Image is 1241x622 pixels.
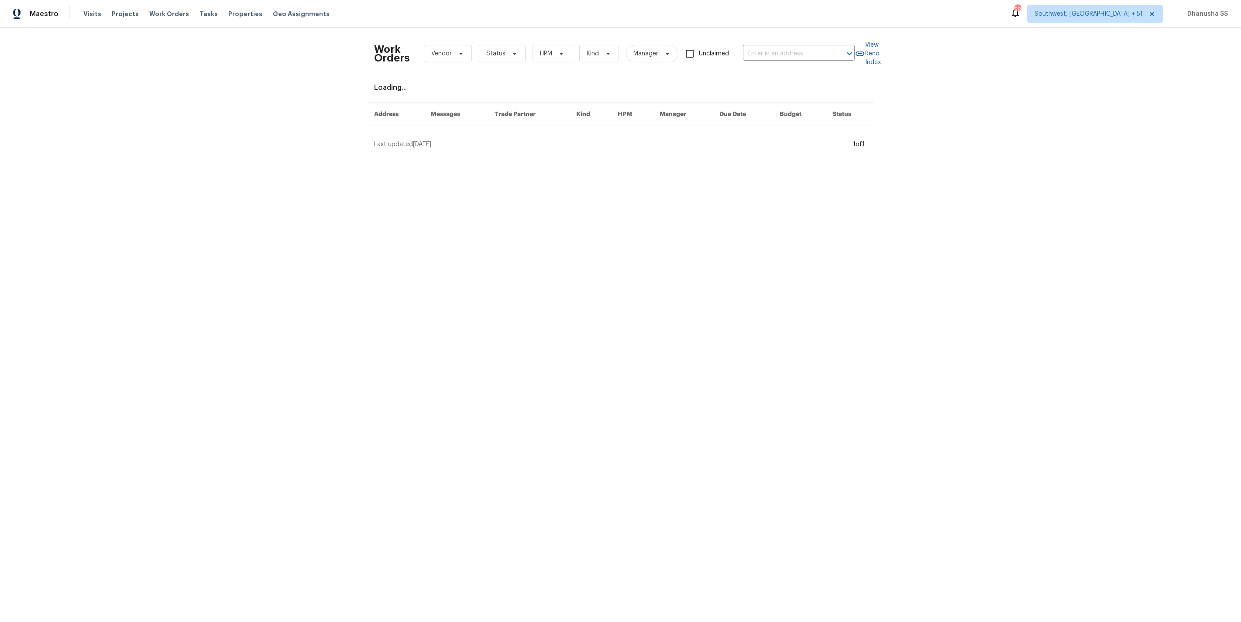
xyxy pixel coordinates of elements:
[413,141,431,147] span: [DATE]
[374,45,410,62] h2: Work Orders
[83,10,101,18] span: Visits
[843,48,856,60] button: Open
[424,103,488,126] th: Messages
[1184,10,1228,18] span: Dhanusha SS
[199,11,218,17] span: Tasks
[112,10,139,18] span: Projects
[374,83,867,92] div: Loading...
[1014,5,1021,14] div: 584
[486,49,505,58] span: Status
[853,140,865,149] div: 1 of 1
[228,10,262,18] span: Properties
[273,10,330,18] span: Geo Assignments
[488,103,569,126] th: Trade Partner
[149,10,189,18] span: Work Orders
[30,10,58,18] span: Maestro
[699,49,729,58] span: Unclaimed
[431,49,452,58] span: Vendor
[1035,10,1143,18] span: Southwest, [GEOGRAPHIC_DATA] + 51
[773,103,825,126] th: Budget
[367,103,424,126] th: Address
[825,103,874,126] th: Status
[633,49,658,58] span: Manager
[540,49,552,58] span: HPM
[743,47,830,61] input: Enter in an address
[587,49,599,58] span: Kind
[374,140,850,149] div: Last updated
[712,103,773,126] th: Due Date
[653,103,713,126] th: Manager
[855,41,881,67] a: View Reno Index
[569,103,611,126] th: Kind
[611,103,653,126] th: HPM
